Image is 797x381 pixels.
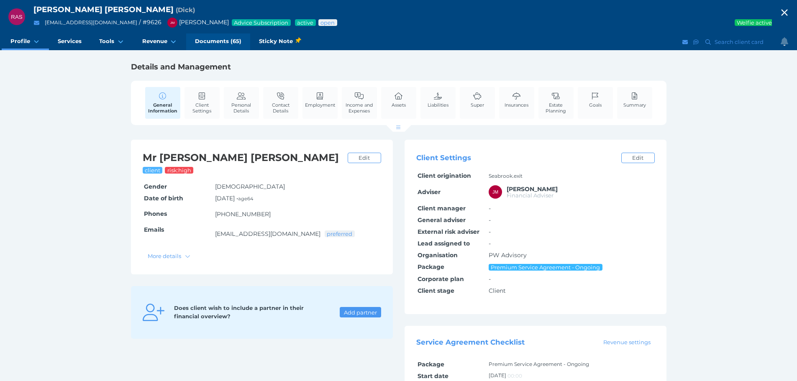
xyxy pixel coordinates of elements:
[224,87,259,118] a: Personal Details
[170,21,175,25] span: JM
[144,210,167,217] span: Phones
[692,37,700,47] button: SMS
[143,151,343,164] h2: Mr [PERSON_NAME] [PERSON_NAME]
[355,154,373,161] span: Edit
[215,230,320,238] a: [EMAIL_ADDRESS][DOMAIN_NAME]
[587,87,604,113] a: Goals
[142,38,167,45] span: Revenue
[348,153,381,163] a: Edit
[489,240,491,247] span: -
[489,228,491,235] span: -
[589,102,602,108] span: Goals
[145,87,180,119] a: General Information
[174,304,304,320] span: Does client wish to include a partner in their financial overview?
[538,87,574,118] a: Estate Planning
[469,87,486,113] a: Super
[471,102,484,108] span: Super
[144,226,164,233] span: Emails
[681,37,689,47] button: Email
[139,18,161,26] span: / # 9626
[628,154,647,161] span: Edit
[45,19,137,26] a: [EMAIL_ADDRESS][DOMAIN_NAME]
[131,62,666,72] h1: Details and Management
[144,167,161,174] span: client
[702,37,768,47] button: Search client card
[489,251,527,259] span: PW Advisory
[215,183,285,190] span: [DEMOGRAPHIC_DATA]
[600,339,654,345] span: Revenue settings
[428,102,448,108] span: Liabilities
[259,37,300,46] span: Sticky Note
[185,87,220,118] a: Client Settings
[49,33,90,50] a: Services
[31,18,42,28] button: Email
[418,263,444,271] span: Package
[489,275,491,283] span: -
[418,240,470,247] span: Lead assigned to
[418,188,441,196] span: Adviser
[340,309,380,316] span: Add partner
[541,102,571,114] span: Estate Planning
[418,251,458,259] span: Organisation
[176,6,195,14] span: Preferred name
[418,216,466,224] span: General adviser
[320,19,336,26] span: Advice status: Review not yet booked in
[215,210,271,218] a: [PHONE_NUMBER]
[186,33,250,50] a: Documents (65)
[418,275,464,283] span: Corporate plan
[490,264,601,271] span: Premium Service Agreement - Ongoing
[489,205,491,212] span: -
[489,287,506,294] span: Client
[390,87,408,113] a: Assets
[487,170,655,182] td: Seabrook.exit
[99,38,114,45] span: Tools
[621,153,655,163] a: Edit
[489,185,502,199] div: Jonathon Martino
[505,102,528,108] span: Insurances
[163,18,229,26] span: [PERSON_NAME]
[418,172,471,179] span: Client origination
[144,253,183,259] span: More details
[167,18,177,28] div: Jonathon Martino
[416,338,525,347] span: Service Agreement Checklist
[326,230,353,237] span: preferred
[502,87,530,113] a: Insurances
[144,183,167,190] span: Gender
[58,38,82,45] span: Services
[418,228,479,235] span: External risk adviser
[507,185,558,193] span: Jonathon Martino
[167,167,192,174] span: risk: high
[621,87,648,113] a: Summary
[233,19,289,26] span: Advice Subscription
[265,102,296,114] span: Contact Details
[303,87,337,113] a: Employment
[33,5,174,14] span: [PERSON_NAME] [PERSON_NAME]
[8,8,25,25] div: Richard Armstrong Slaney
[187,102,218,114] span: Client Settings
[11,14,22,20] span: RAS
[487,358,655,370] td: Premium Service Agreement - Ongoing
[133,33,186,50] a: Revenue
[599,338,654,346] a: Revenue settings
[144,194,183,202] span: Date of birth
[418,361,444,368] span: Package
[144,251,195,261] button: More details
[297,19,314,26] span: Service package status: Active service agreement in place
[418,205,466,212] span: Client manager
[263,87,298,118] a: Contact Details
[713,38,767,45] span: Search client card
[425,87,451,113] a: Liabilities
[736,19,773,26] span: Welfie active
[492,189,498,194] span: JM
[238,196,253,202] small: age 64
[195,38,241,45] span: Documents (65)
[2,33,49,50] a: Profile
[507,192,554,199] span: Financial Adviser
[147,102,178,114] span: General Information
[623,102,646,108] span: Summary
[342,87,377,118] a: Income and Expenses
[489,216,491,224] span: -
[344,102,375,114] span: Income and Expenses
[507,373,522,379] span: 00:00
[340,307,381,317] button: Add partner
